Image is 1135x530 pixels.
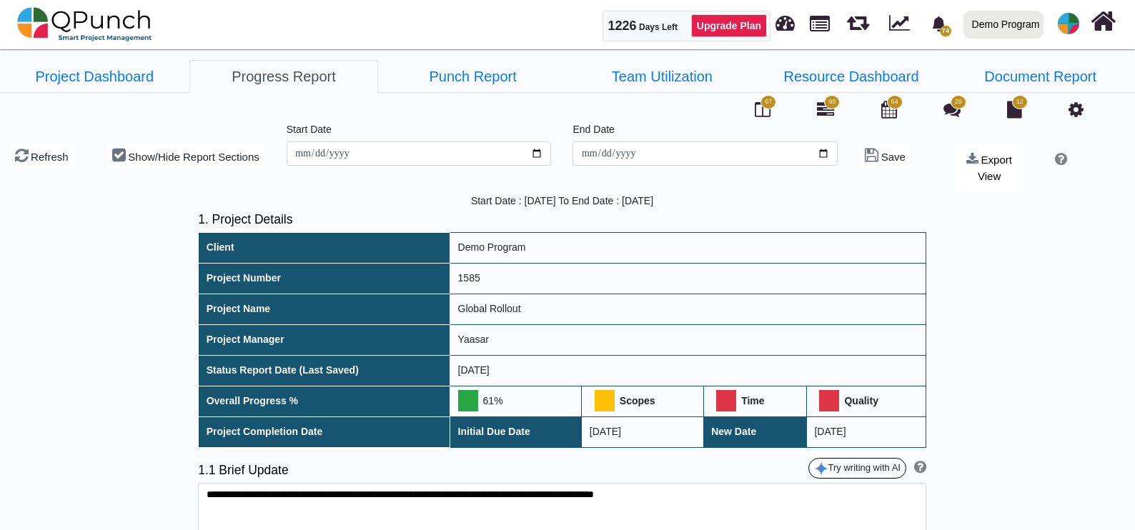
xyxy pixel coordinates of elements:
[957,1,1049,48] a: Demo Program
[450,294,926,324] td: Global Rollout
[1058,13,1079,34] span: Demo Support
[765,97,772,107] span: 67
[450,416,582,447] th: Initial Due Date
[639,22,678,32] span: Days Left
[199,416,450,447] th: Project Completion Date
[926,11,951,36] div: Notification
[582,416,703,447] td: [DATE]
[978,154,1012,182] span: Export View
[859,144,911,169] button: Save
[808,458,906,479] button: Try writing with AI
[450,232,926,263] td: Demo Program
[691,14,767,37] a: Upgrade Plan
[199,232,450,263] th: Client
[1016,97,1024,107] span: 12
[1091,8,1116,35] i: Home
[923,1,958,46] a: bell fill74
[881,151,906,163] span: Save
[755,101,770,118] i: Board
[757,60,946,93] a: Resource Dashboard
[1049,1,1088,46] a: avatar
[703,386,806,416] th: Time
[199,386,450,416] th: Overall Progress %
[1050,155,1067,166] a: Help
[955,97,962,107] span: 26
[9,144,74,169] button: Refresh
[940,26,951,36] span: 74
[909,463,926,474] a: Help
[450,355,926,386] td: [DATE]
[471,195,653,206] span: Start Date : [DATE] To End Date : [DATE]
[891,97,898,107] span: 64
[450,386,582,416] td: 61%
[378,60,567,93] a: Punch Report
[931,16,946,31] svg: bell fill
[828,97,836,107] span: 95
[806,416,926,447] td: [DATE]
[17,3,152,46] img: qpunch-sp.fa6292f.png
[199,324,450,355] th: Project Manager
[198,463,562,478] h5: 1.1 Brief Update
[810,9,830,31] span: Projects
[450,324,926,355] td: Yaasar
[1007,101,1022,118] i: Document Library
[847,7,869,31] span: Waves
[567,60,757,93] a: Team Utilization
[608,19,637,33] span: 1226
[881,101,897,118] i: Calendar
[106,144,265,169] button: Show/Hide Report Sections
[198,212,926,227] h5: 1. Project Details
[567,60,757,92] li: Global Rollout
[946,60,1135,93] a: Document Report
[817,106,834,118] a: 95
[199,355,450,386] th: Status Report Date (Last Saved)
[199,294,450,324] th: Project Name
[814,461,828,476] img: google-gemini-icon.8b74464.png
[775,9,795,30] span: Dashboard
[955,144,1024,193] button: Export View
[450,263,926,294] td: 1585
[31,151,69,163] span: Refresh
[199,263,450,294] th: Project Number
[1058,13,1079,34] img: avatar
[943,101,961,118] i: Punch Discussion
[972,12,1040,37] div: Demo Program
[806,386,926,416] th: Quality
[287,122,552,141] legend: Start Date
[573,122,838,141] legend: End Date
[703,416,806,447] th: New Date
[817,101,834,118] i: Gantt
[582,386,703,416] th: Scopes
[189,60,379,93] a: Progress Report
[128,151,259,163] span: Show/Hide Report Sections
[882,1,923,48] div: Dynamic Report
